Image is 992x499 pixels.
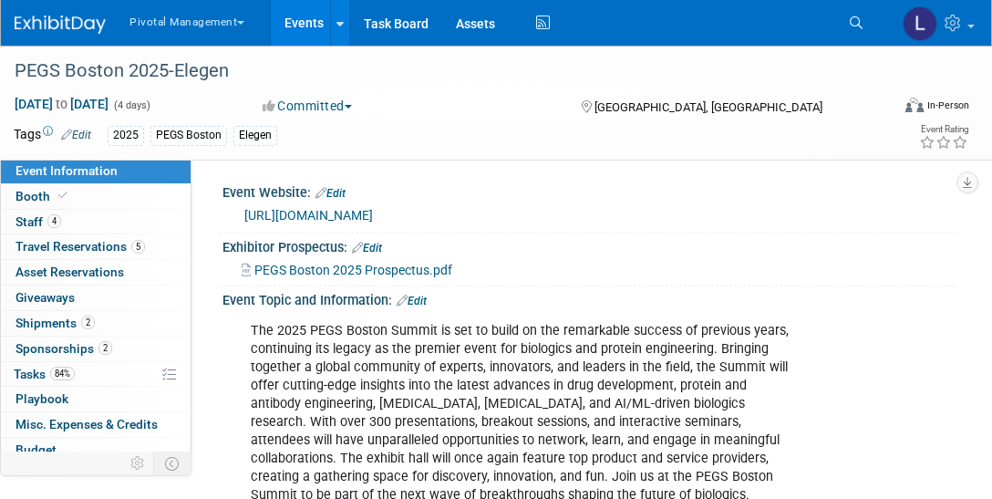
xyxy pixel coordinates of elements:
[1,337,191,361] a: Sponsorships2
[1,362,191,387] a: Tasks84%
[256,97,359,115] button: Committed
[821,95,969,122] div: Event Format
[594,100,822,114] span: [GEOGRAPHIC_DATA], [GEOGRAPHIC_DATA]
[1,412,191,437] a: Misc. Expenses & Credits
[131,240,145,254] span: 5
[15,163,118,178] span: Event Information
[98,341,112,355] span: 2
[14,125,91,146] td: Tags
[352,242,382,255] a: Edit
[47,214,61,228] span: 4
[108,126,144,145] div: 2025
[154,452,191,475] td: Toggle Event Tabs
[122,452,154,475] td: Personalize Event Tab Strip
[61,129,91,141] a: Edit
[15,316,95,330] span: Shipments
[15,214,61,229] span: Staff
[1,438,191,463] a: Budget
[58,191,67,201] i: Booth reservation complete
[1,159,191,183] a: Event Information
[81,316,95,329] span: 2
[397,295,427,307] a: Edit
[254,263,452,277] span: PEGS Boston 2025 Prospectus.pdf
[919,125,968,134] div: Event Rating
[222,234,956,257] div: Exhibitor Prospectus:
[112,99,150,111] span: (4 days)
[150,126,227,145] div: PEGS Boston
[15,189,71,203] span: Booth
[15,290,75,305] span: Giveaways
[15,239,145,254] span: Travel Reservations
[15,265,124,279] span: Asset Reservations
[222,179,956,203] div: Event Website:
[1,210,191,234] a: Staff4
[903,6,937,41] img: Leslie Pelton
[905,98,924,112] img: Format-Inperson.png
[15,442,57,457] span: Budget
[14,96,109,112] span: [DATE] [DATE]
[222,286,956,310] div: Event Topic and Information:
[242,263,452,277] a: PEGS Boston 2025 Prospectus.pdf
[15,391,68,406] span: Playbook
[15,417,158,431] span: Misc. Expenses & Credits
[15,341,112,356] span: Sponsorships
[315,187,346,200] a: Edit
[1,387,191,411] a: Playbook
[926,99,969,112] div: In-Person
[1,234,191,259] a: Travel Reservations5
[8,55,874,88] div: PEGS Boston 2025-Elegen
[1,260,191,285] a: Asset Reservations
[1,311,191,336] a: Shipments2
[15,16,106,34] img: ExhibitDay
[244,208,373,223] a: [URL][DOMAIN_NAME]
[1,184,191,209] a: Booth
[53,97,70,111] span: to
[1,286,191,310] a: Giveaways
[50,367,75,380] span: 84%
[233,126,277,145] div: Elegen
[14,367,75,381] span: Tasks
